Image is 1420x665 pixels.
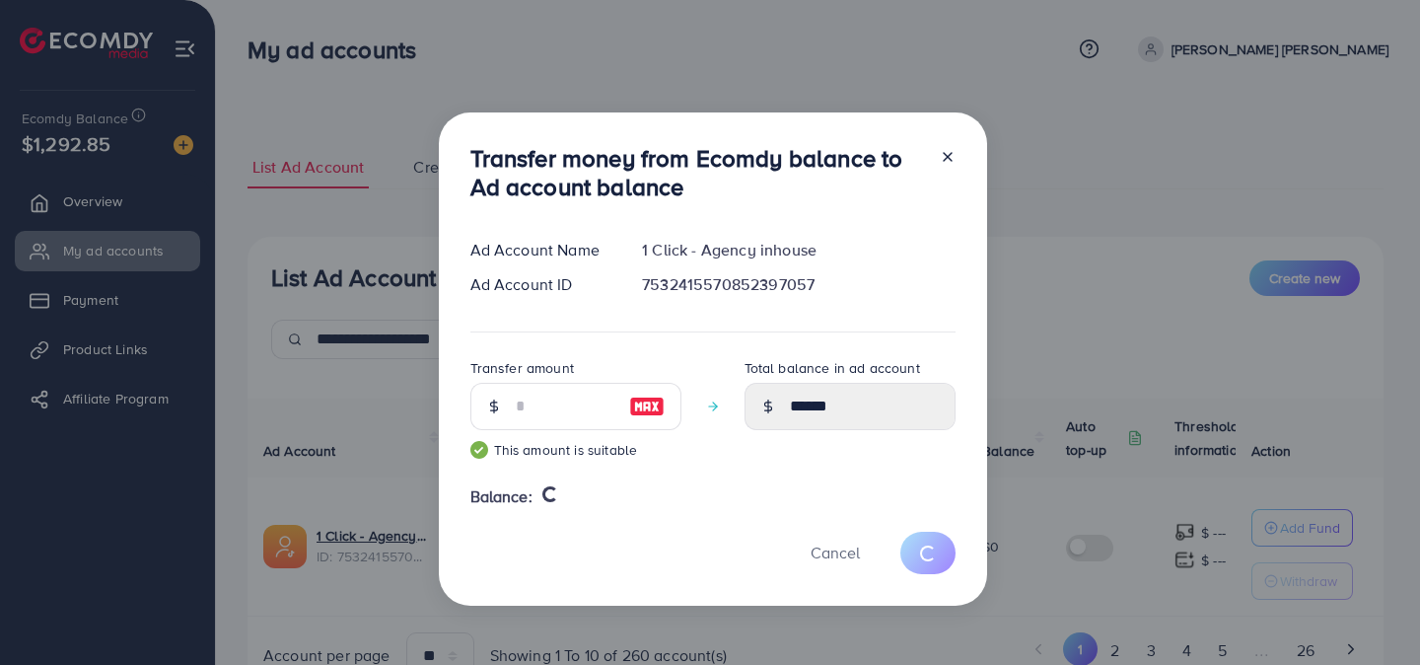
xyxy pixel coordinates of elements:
div: Ad Account Name [455,239,627,261]
iframe: Chat [1336,576,1405,650]
small: This amount is suitable [470,440,681,460]
div: Ad Account ID [455,273,627,296]
label: Transfer amount [470,358,574,378]
label: Total balance in ad account [745,358,920,378]
img: guide [470,441,488,459]
span: Balance: [470,485,532,508]
img: image [629,395,665,418]
button: Cancel [786,532,885,574]
h3: Transfer money from Ecomdy balance to Ad account balance [470,144,924,201]
span: Cancel [811,542,860,563]
div: 7532415570852397057 [626,273,970,296]
div: 1 Click - Agency inhouse [626,239,970,261]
